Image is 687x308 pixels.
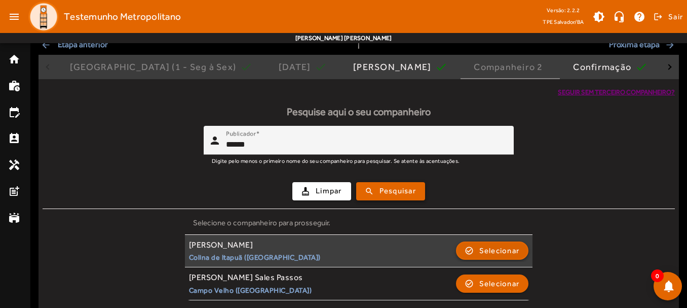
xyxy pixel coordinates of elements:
h5: Pesquise aqui o seu companheiro [43,106,675,118]
div: Companheiro 2 [474,62,547,72]
div: Selecione o companheiro para prosseguir. [193,217,524,228]
mat-icon: menu [4,7,24,27]
button: Pesquisar [356,182,425,200]
button: Selecionar [456,242,529,260]
span: TPE Salvador/BA [543,17,584,27]
span: Selecionar [479,245,520,257]
button: Selecionar [456,275,529,293]
div: Versão: 2.2.2 [543,4,584,17]
mat-icon: edit_calendar [8,106,20,118]
small: Campo Velho ([GEOGRAPHIC_DATA]) [189,286,312,295]
span: Etapa anterior [41,39,108,51]
div: [PERSON_NAME] [353,62,435,72]
mat-icon: handyman [8,159,20,171]
span: Sair [668,9,683,25]
div: [PERSON_NAME] Sales Passos [189,272,312,283]
mat-icon: work_history [8,80,20,92]
a: Testemunho Metropolitano [24,2,181,32]
mat-icon: check [240,61,252,73]
span: Próxima etapa [609,39,677,51]
img: Logo TPE [28,2,59,32]
span: Selecionar [479,278,520,290]
div: [PERSON_NAME] [189,240,321,251]
mat-icon: arrow_back [41,40,53,50]
button: Sair [652,9,683,24]
mat-icon: home [8,53,20,65]
mat-icon: stadium [8,212,20,224]
div: [DATE] [279,62,315,72]
mat-icon: person [209,134,221,146]
mat-icon: arrow_forward [665,40,677,50]
mat-hint: Digite pelo menos o primeiro nome do seu companheiro para pesquisar. Se atente às acentuações. [212,155,460,166]
mat-icon: check [635,61,647,73]
small: Colina de Itapuã ([GEOGRAPHIC_DATA]) [189,253,321,262]
div: Confirmação [573,62,635,72]
mat-icon: perm_contact_calendar [8,132,20,145]
span: 0 [651,269,664,282]
span: Seguir sem terceiro companheiro? [558,87,675,97]
div: [GEOGRAPHIC_DATA] (1 - Seg à Sex) [70,62,240,72]
span: Limpar [316,185,342,197]
button: Limpar [292,182,351,200]
span: Pesquisar [379,185,416,197]
span: Testemunho Metropolitano [64,9,181,25]
mat-label: Publicador [226,129,256,136]
mat-icon: check [435,61,447,73]
mat-icon: post_add [8,185,20,197]
mat-icon: check [315,61,327,73]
